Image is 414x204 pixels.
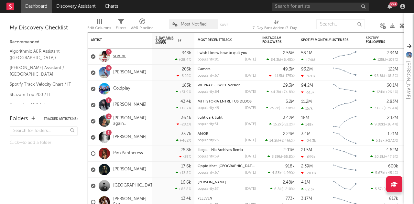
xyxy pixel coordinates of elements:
div: Edit Columns [87,16,111,35]
div: light dark light [198,116,256,120]
div: 2.56M [283,51,295,55]
a: Spotify Track Velocity Chart / IT [10,81,71,88]
a: [PERSON_NAME] [113,70,147,75]
div: 343k [182,51,191,55]
div: [PERSON_NAME] [404,61,412,99]
div: i wish i knew how to quit you [198,51,256,55]
div: [DATE] [245,155,256,158]
span: -11.5k [273,74,283,78]
div: 2.24M [283,132,295,136]
div: 1.74M [301,58,315,62]
a: Illegal - Nia Archives Remix [198,148,243,152]
div: +13.8 % [176,171,191,175]
span: 7-Day Fans Added [156,36,176,44]
div: [DATE] [245,123,256,126]
div: popularity: 57 [198,187,219,191]
a: i wish i knew how to quit you [198,51,247,55]
div: ( ) [371,171,398,175]
div: 1.21M [387,132,398,136]
div: 94.2M [301,83,313,88]
span: +79.4 % [385,107,397,110]
div: 2.34M [387,51,398,55]
div: 7-Day Fans Added (7-Day Fans Added) [253,24,301,32]
div: ( ) [372,138,398,143]
a: [PERSON_NAME] [113,167,147,172]
div: Spotify Followers [366,36,388,44]
div: ( ) [269,122,295,126]
div: 3.42M [283,116,295,120]
div: 18M [301,116,309,120]
div: 205k [182,67,191,71]
div: 7-Day Fans Added (7-Day Fans Added) [253,16,301,35]
div: My Discovery Checklist [10,24,78,32]
div: AMOR [198,132,256,136]
span: +9.47 % [385,188,397,191]
a: 7ELEVEN [198,197,212,200]
div: Filters [116,16,126,35]
div: ( ) [370,106,398,110]
div: ( ) [266,106,295,110]
div: WE PRAY - TWICE Version [198,84,256,87]
span: +45.1 % [385,171,397,175]
span: -1.99 % [282,171,294,175]
span: 98.8k [374,74,384,78]
a: [PERSON_NAME] again.. [113,116,149,127]
a: Oppio (feat. [GEOGRAPHIC_DATA]) [198,165,256,168]
div: 99 + [389,2,398,6]
div: -926k [301,74,315,78]
span: -65.8 % [282,155,294,159]
svg: Chart title [330,162,359,178]
div: ( ) [370,122,398,126]
div: -20.6k [301,171,316,175]
div: ( ) [372,90,398,94]
div: ( ) [265,138,295,143]
div: 817k [389,197,398,201]
div: Edit Columns [87,24,111,32]
span: 3.89k [272,155,281,159]
span: +2.46k % [279,139,294,143]
div: 17.6k [181,164,191,168]
div: Folders [10,115,28,123]
div: Larry Hoover [198,181,256,184]
span: -52.2 % [283,123,294,126]
span: +109 % [386,58,397,62]
span: +27.1 % [386,139,397,143]
div: 183k [182,83,191,88]
button: Tracked Artists(45) [44,117,78,121]
span: 20.8k [375,155,384,159]
div: Oppio (feat. Simba La Rue) [198,165,256,168]
span: +210 % [283,188,294,191]
span: +16.4 % [385,123,397,126]
span: 9.82k [375,123,384,126]
span: 5.18k [376,139,385,143]
div: [DATE] [245,139,256,142]
div: 2.83M [387,100,398,104]
span: Most Notified [181,22,207,27]
div: popularity: 81 [198,58,219,61]
span: 14.2k [269,139,278,143]
div: [DATE] [245,171,256,175]
div: 33.7k [181,132,191,136]
div: 43.4k [180,100,191,104]
div: ( ) [370,74,398,78]
div: -24.3k [301,139,316,143]
div: 11.2M [301,100,312,104]
div: [DATE] [245,58,256,61]
div: 60.1M [387,83,398,88]
div: Illegal - Nia Archives Remix [198,148,256,152]
svg: Chart title [330,178,359,194]
span: +6.45 % [281,58,294,62]
div: Recommended [10,38,78,46]
div: 29.3M [283,83,295,88]
div: +28.4 % [175,58,191,62]
div: Instagram Followers [262,36,285,44]
div: [DATE] [245,74,256,78]
div: ( ) [270,187,295,191]
div: 21.5M [301,148,312,152]
div: popularity: 67 [198,74,219,78]
span: 4.83k [272,171,281,175]
span: +47.5 % [385,155,397,159]
div: -29 % [179,155,191,159]
svg: Chart title [330,65,359,81]
button: 99+ [387,4,392,9]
